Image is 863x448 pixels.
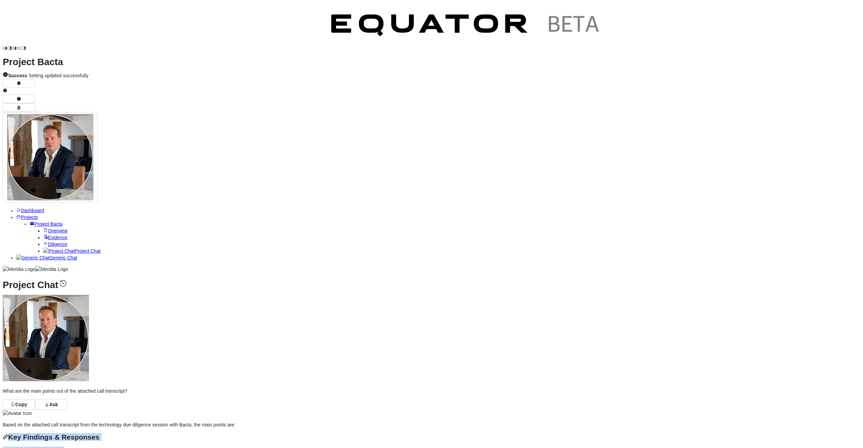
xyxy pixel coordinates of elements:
img: Generic Chat [16,254,49,261]
img: Customer Logo [320,3,613,51]
strong: Success [8,73,27,78]
span: Copy [16,401,27,408]
button: Ask [35,399,67,410]
a: Dashboard [16,208,44,213]
div: George [3,410,860,417]
img: Customer Logo [26,3,320,51]
span: Evidence [48,235,67,240]
a: Projects [16,215,38,220]
span: Project Chat [75,248,100,254]
a: Generic ChatGeneric Chat [16,255,77,260]
p: Based on the attached call transcript from the technology due diligence session with Bacta, the m... [3,421,860,428]
img: Meridia Logo [3,266,35,273]
img: Profile Icon [3,295,89,381]
img: Meridia Logo [35,266,68,273]
p: What are the main points out of the attached call transcript? [3,388,860,394]
img: Profile Icon [7,114,93,200]
span: Ask [49,401,58,408]
span: Dashboard [21,208,44,213]
div: Jon Brookes [3,295,860,383]
h1: Project Bacta [3,59,860,65]
a: Diligence [43,242,67,247]
a: Evidence [43,235,67,240]
span: Project Bacta [34,221,62,227]
span: Setting updated successfully [8,73,88,78]
a: Project ChatProject Chat [43,248,100,254]
img: Avatar Icon [3,410,32,417]
h1: Project Chat [3,279,860,288]
span: Projects [21,215,38,220]
a: Overview [43,228,67,233]
button: Copy [3,399,35,410]
span: Overview [48,228,67,233]
strong: Key Findings & Responses [8,433,99,441]
span: Diligence [48,242,67,247]
span: Generic Chat [49,255,77,260]
img: Project Chat [43,248,75,254]
a: Project Bacta [30,221,62,227]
